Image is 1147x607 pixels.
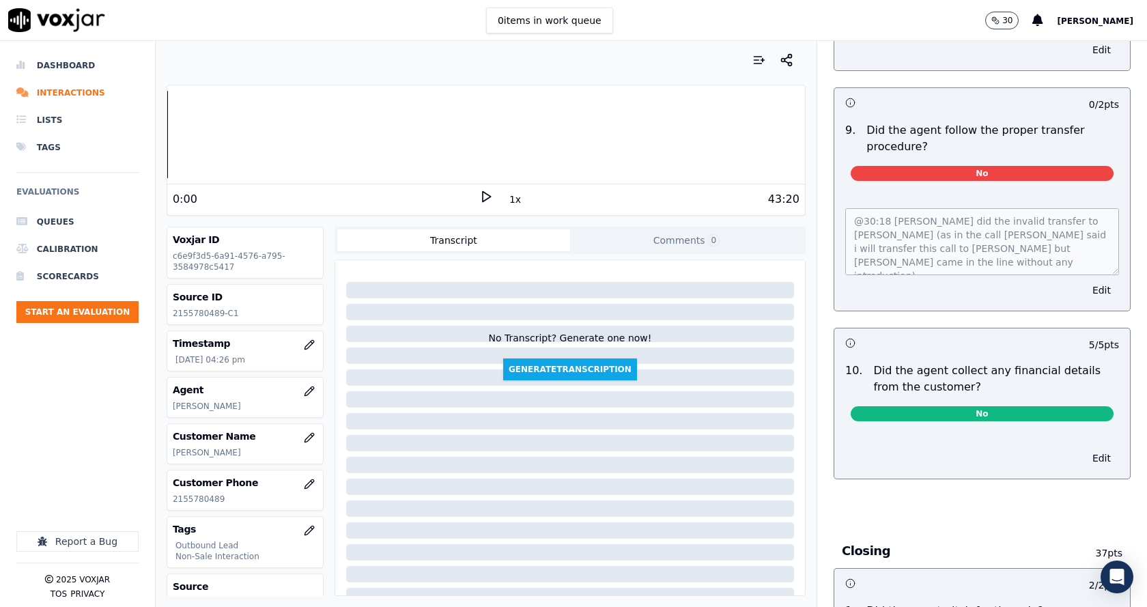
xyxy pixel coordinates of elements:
h3: Customer Phone [173,476,317,490]
p: Non-Sale Interaction [175,551,317,562]
p: [DATE] 04:26 pm [175,354,317,365]
button: TOS [51,589,67,599]
p: 37 pts [1075,546,1122,560]
button: Edit [1084,281,1119,300]
p: [PERSON_NAME] [173,447,317,458]
p: 5 / 5 pts [1089,338,1119,352]
p: 30 [1002,15,1013,26]
div: 0:00 [173,191,197,208]
a: Scorecards [16,263,139,290]
button: Edit [1084,40,1119,59]
button: 30 [985,12,1032,29]
p: 2155780489 [173,494,317,505]
button: Transcript [337,229,570,251]
h3: Agent [173,383,317,397]
a: Lists [16,107,139,134]
p: 10 . [840,363,868,395]
button: [PERSON_NAME] [1057,12,1147,29]
h3: Source ID [173,290,317,304]
a: Interactions [16,79,139,107]
h3: Source [173,580,317,593]
div: Open Intercom Messenger [1101,561,1133,593]
h6: Evaluations [16,184,139,208]
div: 43:20 [768,191,799,208]
p: c6e9f3d5-6a91-4576-a795-3584978c5417 [173,251,317,272]
p: Outbound Lead [175,540,317,551]
button: Start an Evaluation [16,301,139,323]
a: Dashboard [16,52,139,79]
h3: Customer Name [173,429,317,443]
img: voxjar logo [8,8,105,32]
button: Comments [570,229,803,251]
h3: Closing [842,542,1076,560]
p: 2155780489-C1 [173,308,317,319]
span: No [851,166,1114,181]
span: 0 [708,234,720,246]
p: 2 / 2 pts [1089,578,1119,592]
p: [PERSON_NAME] [173,401,317,412]
a: Calibration [16,236,139,263]
p: Did the agent follow the proper transfer procedure? [866,122,1119,155]
button: Privacy [70,589,104,599]
div: No Transcript? Generate one now! [488,331,651,358]
p: 2025 Voxjar [56,574,110,585]
h3: Tags [173,522,317,536]
p: 9 . [840,122,861,155]
p: Did the agent collect any financial details from the customer? [873,363,1119,395]
button: Edit [1084,449,1119,468]
button: 30 [985,12,1019,29]
span: No [851,406,1114,421]
button: GenerateTranscription [503,358,637,380]
button: Report a Bug [16,531,139,552]
button: 1x [507,190,524,209]
a: Tags [16,134,139,161]
button: 0items in work queue [486,8,613,33]
span: [PERSON_NAME] [1057,16,1133,26]
p: 0 / 2 pts [1089,98,1119,111]
h3: Timestamp [173,337,317,350]
a: Queues [16,208,139,236]
h3: Voxjar ID [173,233,317,246]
